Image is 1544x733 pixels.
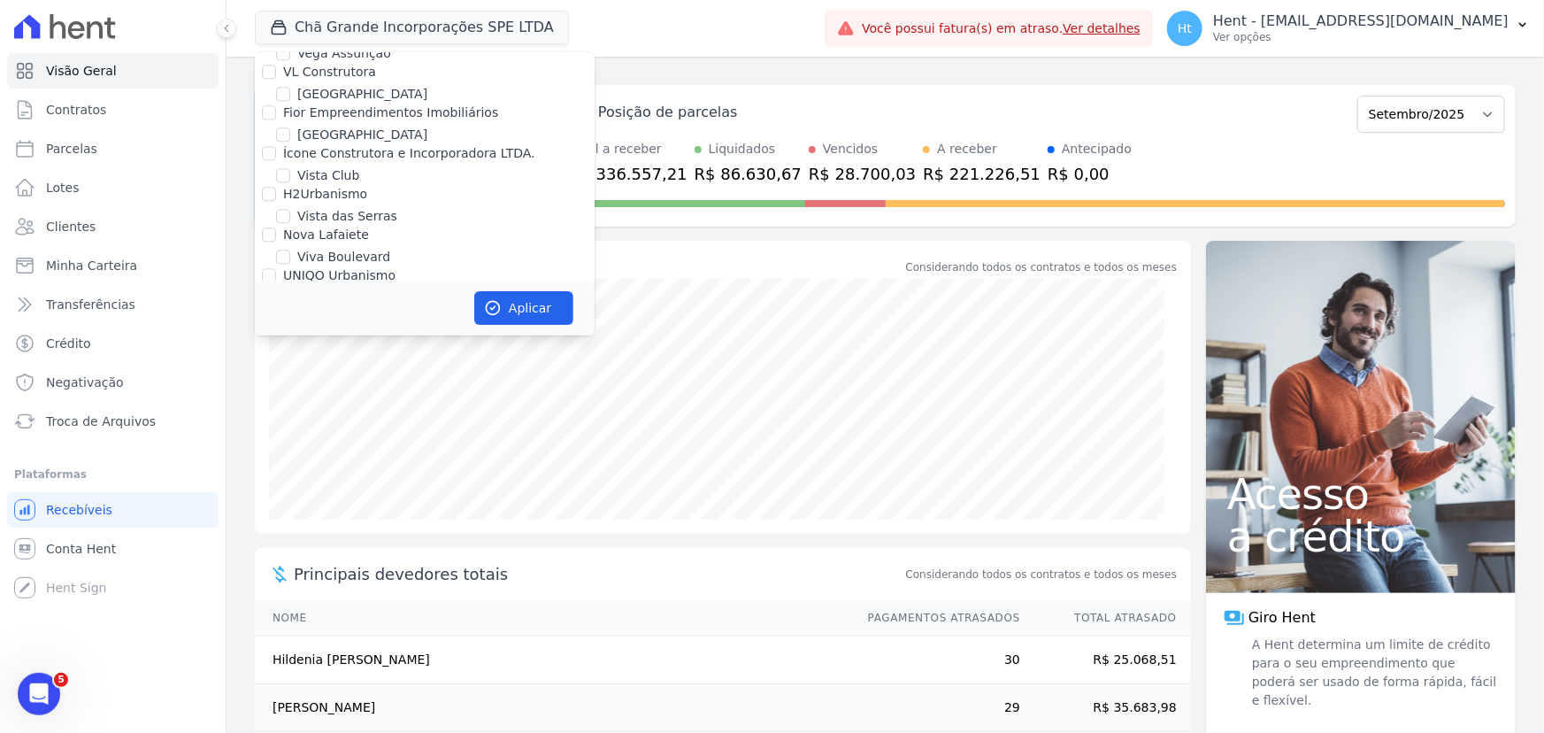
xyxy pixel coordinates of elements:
span: Troca de Arquivos [46,413,156,430]
div: R$ 221.226,51 [923,162,1041,186]
div: Vencidos [823,140,878,158]
a: Troca de Arquivos [7,404,219,439]
a: Crédito [7,326,219,361]
th: Nome [255,600,851,637]
p: Ver opções [1213,30,1509,44]
label: [GEOGRAPHIC_DATA] [297,126,427,144]
th: Pagamentos Atrasados [851,600,1021,637]
div: R$ 86.630,67 [695,162,802,186]
div: Liquidados [709,140,776,158]
span: Ht [1178,22,1192,35]
div: A receber [937,140,997,158]
span: Crédito [46,335,91,352]
span: Visão Geral [46,62,117,80]
a: Recebíveis [7,492,219,528]
span: Acesso [1227,473,1494,515]
td: 29 [851,684,1021,732]
label: Fior Empreendimentos Imobiliários [283,105,498,120]
label: Vega Assunção [297,44,391,63]
button: Aplicar [474,291,573,325]
label: Ícone Construtora e Incorporadora LTDA. [283,146,535,160]
div: R$ 336.557,21 [570,162,688,186]
td: Hildenia [PERSON_NAME] [255,637,851,684]
td: 30 [851,637,1021,684]
span: a crédito [1227,515,1494,558]
td: R$ 35.683,98 [1021,684,1191,732]
label: UNIQO Urbanismo [283,268,396,282]
span: Principais devedores totais [294,562,903,586]
span: Lotes [46,179,80,197]
label: Vista Club [297,166,359,185]
div: Total a receber [570,140,688,158]
a: Contratos [7,92,219,127]
label: Viva Boulevard [297,248,390,266]
span: A Hent determina um limite de crédito para o seu empreendimento que poderá ser usado de forma ráp... [1248,636,1498,710]
span: Contratos [46,101,106,119]
a: Clientes [7,209,219,244]
label: H2Urbanismo [283,187,367,201]
label: VL Construtora [283,65,376,79]
th: Total Atrasado [1021,600,1191,637]
div: Saldo devedor total [294,255,903,279]
span: Giro Hent [1248,607,1316,629]
div: Posição de parcelas [598,102,738,123]
div: R$ 28.700,03 [809,162,916,186]
span: Parcelas [46,140,97,158]
a: Minha Carteira [7,248,219,283]
button: Chã Grande Incorporações SPE LTDA [255,11,569,44]
span: Recebíveis [46,501,112,519]
a: Conta Hent [7,531,219,567]
td: [PERSON_NAME] [255,684,851,732]
label: [GEOGRAPHIC_DATA] [297,85,427,104]
td: R$ 25.068,51 [1021,637,1191,684]
iframe: Intercom live chat [18,673,60,715]
a: Lotes [7,170,219,205]
label: Vista das Serras [297,207,397,226]
span: Conta Hent [46,540,116,558]
a: Parcelas [7,131,219,166]
span: Transferências [46,296,135,313]
span: Você possui fatura(s) em atraso. [862,19,1141,38]
span: Considerando todos os contratos e todos os meses [906,567,1177,583]
span: 5 [54,673,68,687]
div: Considerando todos os contratos e todos os meses [906,259,1177,275]
button: Ht Hent - [EMAIL_ADDRESS][DOMAIN_NAME] Ver opções [1153,4,1544,53]
div: Plataformas [14,464,211,485]
a: Visão Geral [7,53,219,89]
div: R$ 0,00 [1048,162,1132,186]
div: Antecipado [1062,140,1132,158]
label: Nova Lafaiete [283,228,369,242]
span: Clientes [46,218,96,235]
p: Hent - [EMAIL_ADDRESS][DOMAIN_NAME] [1213,12,1509,30]
a: Transferências [7,287,219,322]
span: Minha Carteira [46,257,137,274]
a: Negativação [7,365,219,400]
a: Ver detalhes [1063,21,1141,35]
span: Negativação [46,374,124,391]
